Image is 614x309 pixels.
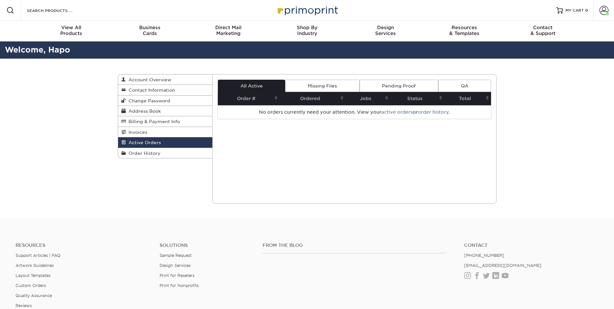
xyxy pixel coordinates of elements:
[16,283,46,288] a: Custom Orders
[126,98,170,103] span: Change Password
[110,21,189,41] a: BusinessCards
[218,80,285,92] a: All Active
[189,25,268,30] span: Direct Mail
[32,25,111,30] span: View All
[126,77,171,82] span: Account Overview
[390,92,444,105] th: Status
[464,263,541,268] a: [EMAIL_ADDRESS][DOMAIN_NAME]
[16,303,32,308] a: Reviews
[126,130,147,135] span: Invoices
[160,253,192,258] a: Sample Request
[118,106,213,116] a: Address Book
[16,253,61,258] a: Support Articles | FAQ
[118,74,213,85] a: Account Overview
[126,109,161,114] span: Address Book
[118,137,213,148] a: Active Orders
[118,148,213,158] a: Order History
[346,92,390,105] th: Jobs
[126,119,180,124] span: Billing & Payment Info
[268,25,346,36] div: Industry
[464,253,504,258] a: [PHONE_NUMBER]
[218,92,280,105] th: Order #
[425,21,504,41] a: Resources& Templates
[268,25,346,30] span: Shop By
[565,8,584,13] span: MY CART
[346,25,425,30] span: Design
[585,8,588,13] span: 0
[16,263,54,268] a: Artwork Guidelines
[118,96,213,106] a: Change Password
[32,21,111,41] a: View AllProducts
[504,21,582,41] a: Contact& Support
[262,243,447,248] h4: From the Blog
[160,273,195,278] a: Print for Resellers
[118,127,213,137] a: Invoices
[16,273,50,278] a: Layout Templates
[189,21,268,41] a: Direct MailMarketing
[360,80,438,92] a: Pending Proof
[118,116,213,127] a: Billing & Payment Info
[425,25,504,30] span: Resources
[16,293,52,298] a: Quality Assurance
[218,105,491,119] td: No orders currently need your attention. View your or .
[504,25,582,36] div: & Support
[160,263,191,268] a: Design Services
[110,25,189,36] div: Cards
[126,87,175,93] span: Contact Information
[280,92,346,105] th: Ordered
[346,21,425,41] a: DesignServices
[268,21,346,41] a: Shop ByIndustry
[110,25,189,30] span: Business
[464,243,598,248] a: Contact
[160,283,199,288] a: Print for Nonprofits
[126,140,161,145] span: Active Orders
[381,109,413,115] a: active orders
[346,25,425,36] div: Services
[118,85,213,95] a: Contact Information
[425,25,504,36] div: & Templates
[26,6,89,14] input: SEARCH PRODUCTS.....
[189,25,268,36] div: Marketing
[438,80,491,92] a: QA
[126,151,161,156] span: Order History
[418,109,449,115] a: order history
[275,3,340,17] img: Primoprint
[160,243,253,248] h4: Solutions
[504,25,582,30] span: Contact
[32,25,111,36] div: Products
[444,92,491,105] th: Total
[285,80,359,92] a: Missing Files
[16,243,150,248] h4: Resources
